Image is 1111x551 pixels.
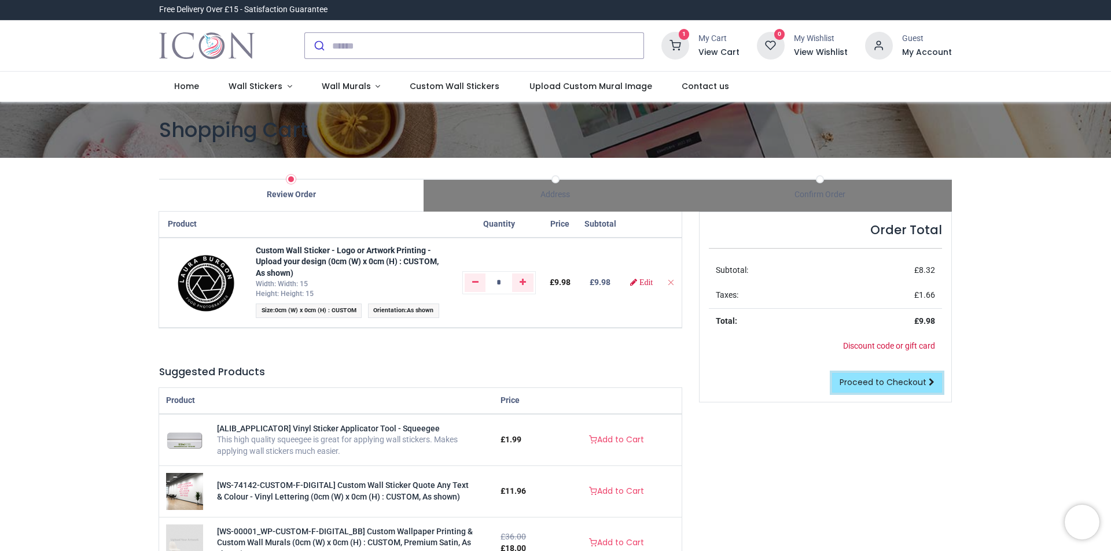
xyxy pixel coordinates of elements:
[501,435,521,444] span: £
[919,316,935,326] span: 9.98
[914,290,935,299] span: £
[307,72,395,102] a: Wall Murals
[159,4,328,16] div: Free Delivery Over £15 - Satisfaction Guarantee
[1065,505,1099,539] iframe: Brevo live chat
[505,486,526,495] span: 11.96
[794,47,848,58] a: View Wishlist
[582,482,652,501] a: Add to Cart
[373,306,405,314] span: Orientation
[505,532,526,541] span: 36.00
[709,283,842,308] td: Taxes:
[550,278,571,287] span: £
[217,480,469,501] a: [WS-74142-CUSTOM-F-DIGITAL] Custom Wall Sticker Quote Any Text & Colour - Vinyl Lettering (0cm (W...
[679,29,690,40] sup: 1
[166,538,203,547] a: [WS-00001_WP-CUSTOM-F-DIGITAL_BB] Custom Wallpaper Printing & Custom Wall Murals (0cm (W) x 0cm (...
[256,280,308,288] span: Width: Width: 15
[554,278,571,287] span: 9.98
[256,304,362,318] span: :
[543,212,577,238] th: Price
[582,430,652,450] a: Add to Cart
[407,306,433,314] span: As shown
[217,434,487,457] div: This high quality squeegee is great for applying wall stickers. Makes applying wall stickers much...
[914,265,935,275] span: £
[914,316,935,326] strong: £
[716,316,737,326] strong: Total:
[174,80,199,92] span: Home
[794,33,848,45] div: My Wishlist
[166,421,203,458] img: [ALIB_APPLICATOR] Vinyl Sticker Applicator Tool - Squeegee
[262,306,273,314] span: Size
[501,486,526,495] span: £
[682,80,729,92] span: Contact us
[214,72,307,102] a: Wall Stickers
[465,273,486,292] a: Remove one
[424,189,688,201] div: Address
[529,80,652,92] span: Upload Custom Mural Image
[159,29,255,62] a: Logo of Icon Wall Stickers
[168,245,242,319] img: wWuuvcAAAAGSURBVAMAYutF2fD7upcAAAAASUVORK5CYII=
[843,341,935,350] a: Discount code or gift card
[166,435,203,444] a: [ALIB_APPLICATOR] Vinyl Sticker Applicator Tool - Squeegee
[709,221,942,238] h4: Order Total
[902,33,952,45] div: Guest
[159,116,952,144] h1: Shopping Cart
[166,486,203,495] a: [WS-74142-CUSTOM-F-DIGITAL] Custom Wall Sticker Quote Any Text & Colour - Vinyl Lettering (0cm (W...
[159,29,255,62] img: Icon Wall Stickers
[667,278,675,287] a: Remove from cart
[919,265,935,275] span: 8.32
[698,33,740,45] div: My Cart
[501,532,526,541] del: £
[757,40,785,50] a: 0
[483,219,515,228] span: Quantity
[698,47,740,58] a: View Cart
[709,258,842,283] td: Subtotal:
[368,304,439,318] span: :
[902,47,952,58] a: My Account
[159,365,682,379] h5: Suggested Products
[229,80,282,92] span: Wall Stickers
[217,424,440,433] a: [ALIB_APPLICATOR] Vinyl Sticker Applicator Tool - Squeegee
[166,473,203,510] img: [WS-74142-CUSTOM-F-DIGITAL] Custom Wall Sticker Quote Any Text & Colour - Vinyl Lettering (0cm (W...
[410,80,499,92] span: Custom Wall Stickers
[639,278,653,286] span: Edit
[594,278,610,287] span: 9.98
[494,388,551,414] th: Price
[159,189,424,201] div: Review Order
[832,373,942,393] a: Proceed to Checkout
[687,189,952,201] div: Confirm Order
[577,212,623,238] th: Subtotal
[322,80,371,92] span: Wall Murals
[661,40,689,50] a: 1
[590,278,610,287] b: £
[505,435,521,444] span: 1.99
[919,290,935,299] span: 1.66
[840,376,926,388] span: Proceed to Checkout
[256,290,314,298] span: Height: Height: 15
[709,4,952,16] iframe: Customer reviews powered by Trustpilot
[774,29,785,40] sup: 0
[512,273,534,292] a: Add one
[159,212,249,238] th: Product
[159,388,494,414] th: Product
[256,246,439,278] a: Custom Wall Sticker - Logo or Artwork Printing - Upload your design (0cm (W) x 0cm (H) : CUSTOM, ...
[630,278,653,286] a: Edit
[275,306,356,314] span: 0cm (W) x 0cm (H) : CUSTOM
[305,33,332,58] button: Submit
